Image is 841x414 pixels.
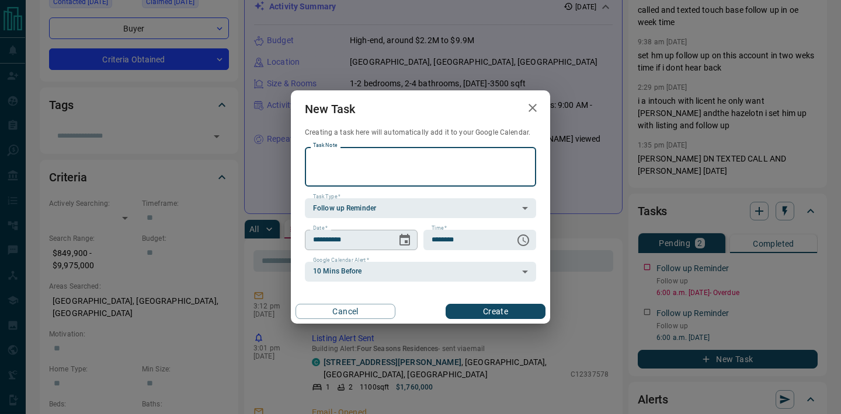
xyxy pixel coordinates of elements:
[291,90,369,128] h2: New Task
[432,224,447,232] label: Time
[313,193,340,201] label: Task Type
[305,198,536,218] div: Follow up Reminder
[305,262,536,282] div: 10 Mins Before
[512,229,535,252] button: Choose time, selected time is 6:00 AM
[313,224,328,232] label: Date
[393,229,416,252] button: Choose date, selected date is Sep 14, 2025
[296,304,395,319] button: Cancel
[446,304,545,319] button: Create
[313,142,337,149] label: Task Note
[305,128,536,138] p: Creating a task here will automatically add it to your Google Calendar.
[313,257,369,264] label: Google Calendar Alert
